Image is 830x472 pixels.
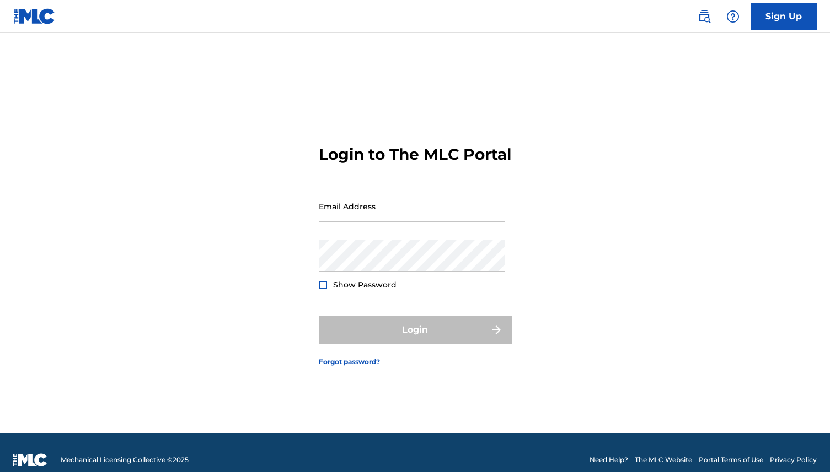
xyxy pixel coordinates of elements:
[319,145,511,164] h3: Login to The MLC Portal
[13,8,56,24] img: MLC Logo
[698,10,711,23] img: search
[726,10,740,23] img: help
[319,357,380,367] a: Forgot password?
[635,455,692,465] a: The MLC Website
[590,455,628,465] a: Need Help?
[333,280,397,290] span: Show Password
[770,455,817,465] a: Privacy Policy
[699,455,763,465] a: Portal Terms of Use
[751,3,817,30] a: Sign Up
[693,6,715,28] a: Public Search
[61,455,189,465] span: Mechanical Licensing Collective © 2025
[13,453,47,466] img: logo
[722,6,744,28] div: Help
